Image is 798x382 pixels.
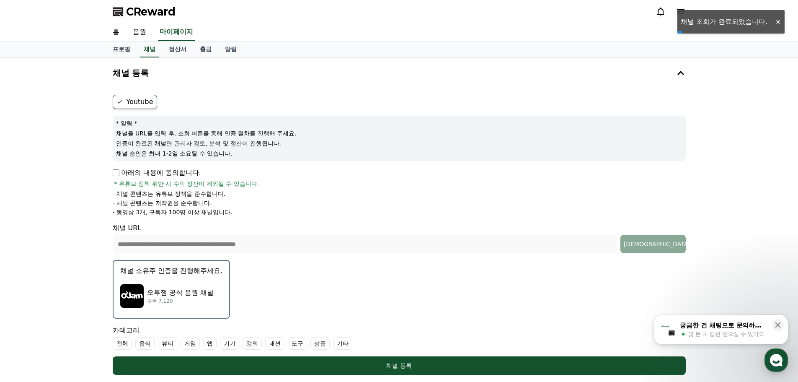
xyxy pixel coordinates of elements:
[162,42,193,57] a: 정산서
[310,337,330,350] label: 상품
[113,95,157,109] label: Youtube
[106,23,126,41] a: 홈
[113,325,686,350] div: 카테고리
[203,337,217,350] label: 앱
[113,190,226,198] p: - 채널 콘텐츠는 유튜브 정책을 준수합니다.
[135,337,155,350] label: 음식
[113,5,176,18] a: CReward
[181,337,200,350] label: 게임
[126,23,153,41] a: 음원
[120,266,222,276] p: 채널 소유주 인증을 진행해주세요.
[218,42,243,57] a: 알림
[620,235,686,253] button: [DEMOGRAPHIC_DATA]
[147,288,214,298] p: 오투잼 공식 음원 채널
[129,278,139,285] span: 설정
[113,68,149,78] h4: 채널 등록
[129,361,669,370] div: 채널 등록
[158,23,195,41] a: 마이페이지
[114,179,259,188] span: * 유튜브 정책 위반 시 수익 정산이 제외될 수 있습니다.
[113,223,686,253] div: 채널 URL
[113,356,686,375] button: 채널 등록
[624,240,682,248] div: [DEMOGRAPHIC_DATA]
[265,337,284,350] label: 패션
[193,42,218,57] a: 출금
[113,337,132,350] label: 전체
[116,139,682,148] p: 인증이 완료된 채널만 관리자 검토, 분석 및 정산이 진행됩니다.
[147,298,214,304] p: 구독 7,120
[108,266,161,287] a: 설정
[120,284,144,308] img: 오투잼 공식 음원 채널
[243,337,262,350] label: 강의
[220,337,239,350] label: 기기
[116,129,682,138] p: 채널을 URL을 입력 후, 조회 버튼을 통해 인증 절차를 진행해 주세요.
[113,168,201,178] p: 아래의 내용에 동의합니다.
[26,278,31,285] span: 홈
[158,337,177,350] label: 뷰티
[126,5,176,18] span: CReward
[106,42,137,57] a: 프로필
[55,266,108,287] a: 대화
[113,208,232,216] p: - 동영상 3개, 구독자 100명 이상 채널입니다.
[333,337,352,350] label: 기타
[116,149,682,158] p: 채널 승인은 최대 1-2일 소요될 수 있습니다.
[113,260,230,319] button: 채널 소유주 인증을 진행해주세요. 오투잼 공식 음원 채널 오투잼 공식 음원 채널 구독 7,120
[288,337,307,350] label: 도구
[140,42,159,57] a: 채널
[109,61,689,85] button: 채널 등록
[3,266,55,287] a: 홈
[77,279,87,286] span: 대화
[113,199,212,207] p: - 채널 콘텐츠는 저작권을 준수합니다.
